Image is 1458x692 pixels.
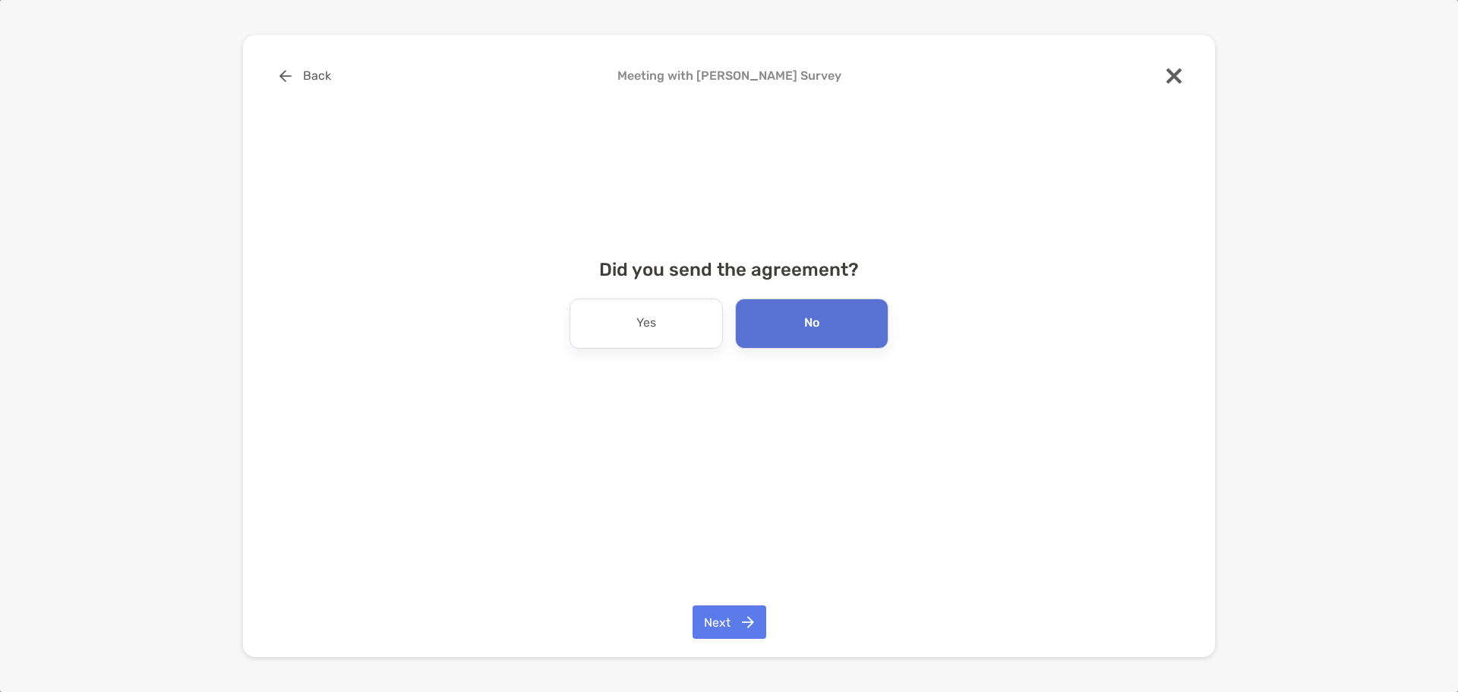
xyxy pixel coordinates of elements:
p: Yes [636,311,656,336]
button: Next [693,605,766,639]
button: Back [267,59,342,93]
h4: Did you send the agreement? [267,259,1191,280]
img: close modal [1166,68,1182,84]
h4: Meeting with [PERSON_NAME] Survey [267,68,1191,83]
img: button icon [279,70,292,82]
img: button icon [742,616,754,628]
p: No [804,311,819,336]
